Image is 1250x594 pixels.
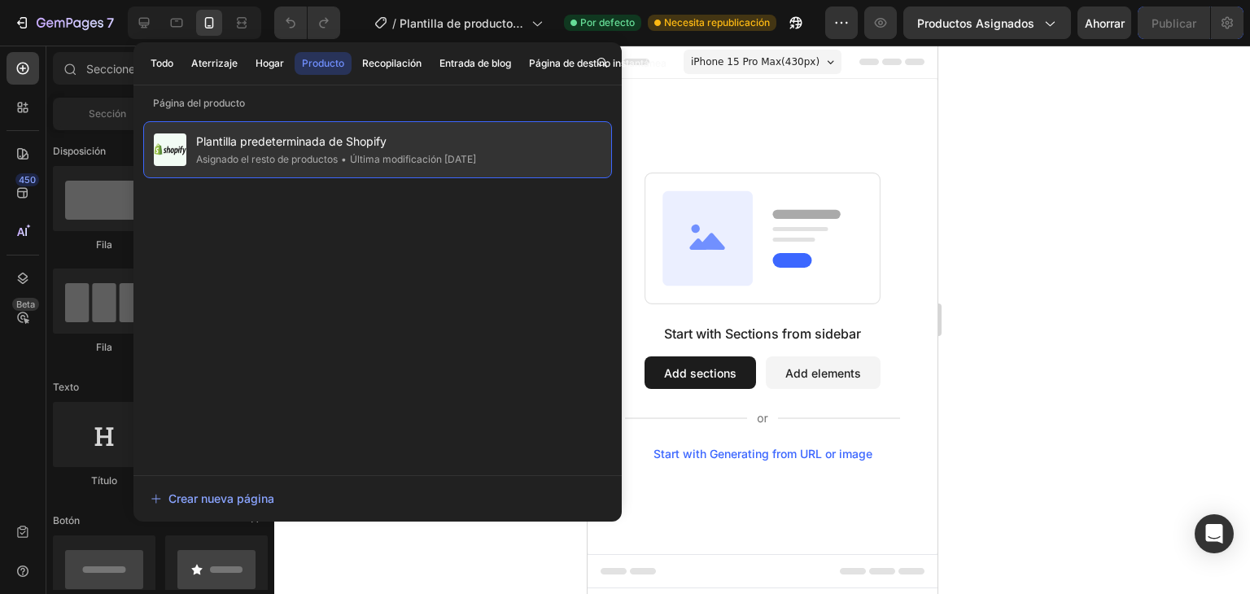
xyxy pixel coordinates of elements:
font: • [341,153,347,165]
font: Plantilla de producto original de Shopify [400,16,523,47]
button: Productos asignados [903,7,1071,39]
button: Página de destino instantánea [522,52,674,75]
font: Productos asignados [917,16,1034,30]
iframe: Área de diseño [588,46,937,594]
button: Entrada de blog [432,52,518,75]
font: Página de destino instantánea [529,57,667,69]
button: Recopilación [355,52,429,75]
font: Recopilación [362,57,422,69]
button: Ahorrar [1077,7,1131,39]
font: Entrada de blog [439,57,511,69]
font: Necesita republicación [664,16,770,28]
font: 450 [19,174,36,186]
button: 7 [7,7,121,39]
font: Fila [96,238,112,251]
font: / [392,16,396,30]
font: Sección [89,107,126,120]
font: Página del producto [153,97,245,109]
font: Plantilla predeterminada de Shopify [196,134,387,148]
font: Fila [96,341,112,353]
button: Publicar [1138,7,1210,39]
font: Crear nueva página [168,491,274,505]
button: Producto [295,52,352,75]
font: Producto [302,57,344,69]
font: Título [91,474,117,487]
font: Última modificación [DATE] [350,153,476,165]
font: Texto [53,381,79,393]
div: Deshacer/Rehacer [274,7,340,39]
font: Publicar [1152,16,1196,30]
div: Abrir Intercom Messenger [1195,514,1234,553]
font: Por defecto [580,16,635,28]
font: Beta [16,299,35,310]
font: 7 [107,15,114,31]
font: Asignado el resto de productos [196,153,338,165]
font: Botón [53,514,80,526]
button: Crear nueva página [150,483,605,515]
font: Ahorrar [1085,16,1125,30]
font: Disposición [53,145,106,157]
